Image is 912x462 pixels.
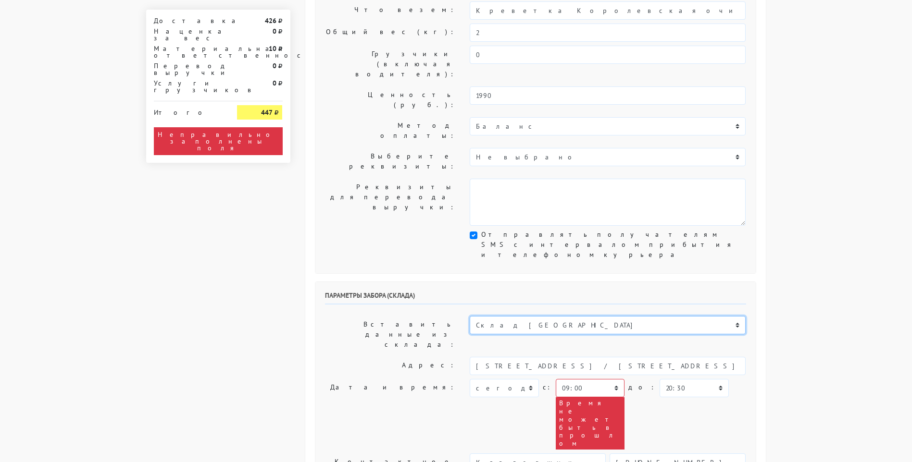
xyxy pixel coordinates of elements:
[318,379,463,450] label: Дата и время:
[543,379,552,396] label: c:
[273,27,276,36] strong: 0
[265,16,276,25] strong: 426
[269,44,276,53] strong: 10
[318,86,463,113] label: Ценность (руб.):
[628,379,656,396] label: до:
[325,292,746,304] h6: Параметры забора (склада)
[261,108,273,117] strong: 447
[147,17,230,24] div: Доставка
[147,80,230,93] div: Услуги грузчиков
[318,179,463,226] label: Реквизиты для перевода выручки:
[318,357,463,375] label: Адрес:
[154,105,223,116] div: Итого
[273,61,276,70] strong: 0
[318,316,463,353] label: Вставить данные из склада:
[154,127,283,155] div: Неправильно заполнены поля
[273,79,276,87] strong: 0
[318,46,463,83] label: Грузчики (включая водителя):
[147,45,230,59] div: Материальная ответственность
[318,148,463,175] label: Выберите реквизиты:
[481,230,746,260] label: Отправлять получателям SMS с интервалом прибытия и телефоном курьера
[556,397,625,450] div: Время не может быть в прошлом
[318,117,463,144] label: Метод оплаты:
[147,28,230,41] div: Наценка за вес
[318,24,463,42] label: Общий вес (кг):
[318,1,463,20] label: Что везем:
[147,62,230,76] div: Перевод выручки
